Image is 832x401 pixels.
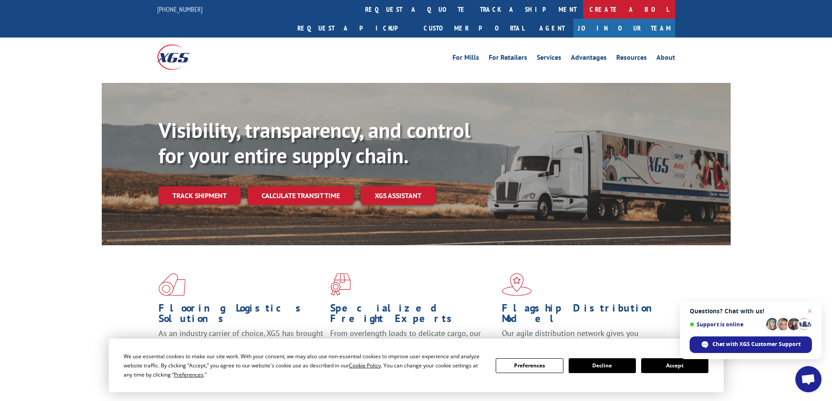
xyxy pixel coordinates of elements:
a: [PHONE_NUMBER] [157,5,203,14]
a: Track shipment [159,186,241,205]
span: As an industry carrier of choice, XGS has brought innovation and dedication to flooring logistics... [159,328,323,359]
span: Chat with XGS Customer Support [712,340,801,348]
a: Agent [531,19,573,38]
span: Cookie Policy [349,362,381,369]
b: Visibility, transparency, and control for your entire supply chain. [159,117,470,169]
span: Questions? Chat with us! [690,308,812,315]
span: Preferences [174,371,204,378]
a: Customer Portal [417,19,531,38]
h1: Flooring Logistics Solutions [159,303,324,328]
a: For Retailers [489,54,527,64]
button: Decline [569,358,636,373]
a: Services [537,54,561,64]
a: Calculate transit time [248,186,354,205]
a: Resources [616,54,647,64]
a: XGS ASSISTANT [361,186,435,205]
a: Request a pickup [291,19,417,38]
div: Cookie Consent Prompt [109,339,724,392]
h1: Specialized Freight Experts [330,303,495,328]
a: Advantages [571,54,607,64]
div: Open chat [795,366,822,392]
span: Close chat [804,306,815,316]
div: We use essential cookies to make our site work. With your consent, we may also use non-essential ... [124,352,485,379]
span: Our agile distribution network gives you nationwide inventory management on demand. [502,328,663,349]
img: xgs-icon-total-supply-chain-intelligence-red [159,273,186,296]
a: About [656,54,675,64]
p: From overlength loads to delicate cargo, our experienced staff knows the best way to move your fr... [330,328,495,367]
h1: Flagship Distribution Model [502,303,667,328]
div: Chat with XGS Customer Support [690,336,812,353]
a: Join Our Team [573,19,675,38]
img: xgs-icon-flagship-distribution-model-red [502,273,532,296]
img: xgs-icon-focused-on-flooring-red [330,273,351,296]
button: Preferences [496,358,563,373]
button: Accept [641,358,708,373]
a: For Mills [452,54,479,64]
span: Support is online [690,321,763,328]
